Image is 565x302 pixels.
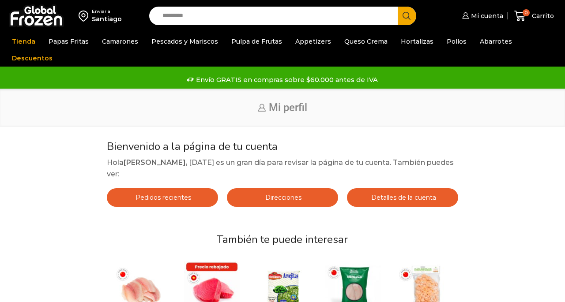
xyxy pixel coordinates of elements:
a: Queso Crema [340,33,392,50]
a: Pedidos recientes [107,188,218,207]
a: Descuentos [8,50,57,67]
a: Abarrotes [475,33,516,50]
span: Mi perfil [269,101,307,114]
img: address-field-icon.svg [79,8,92,23]
span: Detalles de la cuenta [369,194,436,201]
span: También te puede interesar [217,232,348,246]
span: Bienvenido a la página de tu cuenta [107,139,278,153]
a: Appetizers [291,33,335,50]
p: Hola , [DATE] es un gran día para revisar la página de tu cuenta. También puedes ver: [107,157,459,179]
a: Direcciones [227,188,338,207]
strong: [PERSON_NAME] [124,158,186,167]
a: Mi cuenta [460,7,503,25]
a: Camarones [98,33,143,50]
span: Mi cuenta [469,11,503,20]
span: Pedidos recientes [133,194,191,201]
span: Direcciones [263,194,301,201]
a: Hortalizas [396,33,438,50]
span: 0 [523,9,530,16]
a: Pescados y Mariscos [147,33,222,50]
a: 0 Carrito [512,6,556,26]
a: Pollos [442,33,471,50]
a: Tienda [8,33,40,50]
a: Papas Fritas [44,33,93,50]
div: Enviar a [92,8,122,15]
a: Pulpa de Frutas [227,33,286,50]
div: Santiago [92,15,122,23]
span: Carrito [530,11,554,20]
button: Search button [398,7,416,25]
a: Detalles de la cuenta [347,188,458,207]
